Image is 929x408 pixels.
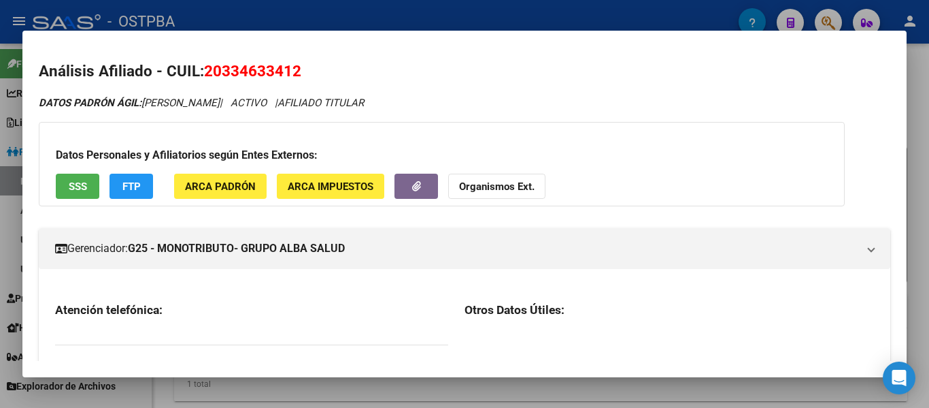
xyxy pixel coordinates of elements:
span: SSS [69,181,87,193]
button: FTP [109,174,153,199]
button: SSS [56,174,99,199]
strong: Organismos Ext. [459,181,535,193]
i: | ACTIVO | [39,97,364,109]
span: ARCA Impuestos [288,181,373,193]
button: ARCA Padrón [174,174,267,199]
div: Open Intercom Messenger [883,362,915,394]
span: [PERSON_NAME] [39,97,220,109]
span: AFILIADO TITULAR [277,97,364,109]
button: ARCA Impuestos [277,174,384,199]
strong: DATOS PADRÓN ÁGIL: [39,97,141,109]
h3: Atención telefónica: [55,302,448,317]
h3: Datos Personales y Afiliatorios según Entes Externos: [56,147,828,163]
strong: G25 - MONOTRIBUTO- GRUPO ALBA SALUD [128,240,345,257]
span: 20334633412 [204,62,301,80]
mat-expansion-panel-header: Gerenciador:G25 - MONOTRIBUTO- GRUPO ALBA SALUD [39,228,890,269]
button: Organismos Ext. [448,174,545,199]
h3: Otros Datos Útiles: [464,302,874,317]
span: ARCA Padrón [185,181,256,193]
mat-panel-title: Gerenciador: [55,240,858,257]
h2: Análisis Afiliado - CUIL: [39,60,890,83]
span: FTP [122,181,141,193]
